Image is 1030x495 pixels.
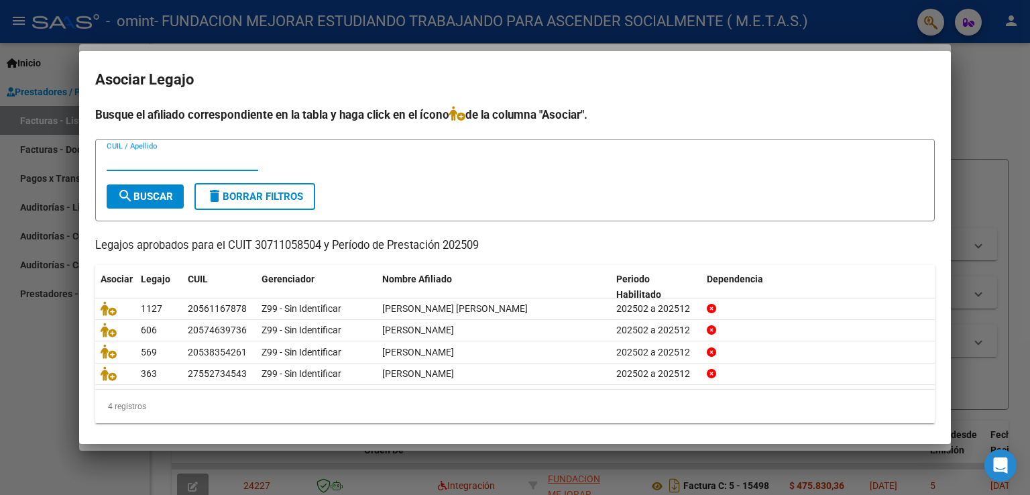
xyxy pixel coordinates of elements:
h4: Busque el afiliado correspondiente en la tabla y haga click en el ícono de la columna "Asociar". [95,106,935,123]
datatable-header-cell: CUIL [182,265,256,309]
span: Dependencia [707,274,763,284]
button: Borrar Filtros [194,183,315,210]
span: 363 [141,368,157,379]
span: GUERREIRO RENATA JAZMIN [382,368,454,379]
span: 569 [141,347,157,357]
div: 20538354261 [188,345,247,360]
span: Z99 - Sin Identificar [262,325,341,335]
span: Z99 - Sin Identificar [262,368,341,379]
datatable-header-cell: Gerenciador [256,265,377,309]
span: 1127 [141,303,162,314]
p: Legajos aprobados para el CUIT 30711058504 y Período de Prestación 202509 [95,237,935,254]
span: Z99 - Sin Identificar [262,303,341,314]
div: 27552734543 [188,366,247,382]
span: Legajo [141,274,170,284]
div: 20574639736 [188,323,247,338]
mat-icon: delete [207,188,223,204]
span: 606 [141,325,157,335]
div: 202502 a 202512 [616,366,696,382]
h2: Asociar Legajo [95,67,935,93]
span: Borrar Filtros [207,190,303,203]
span: CUIL [188,274,208,284]
span: ANCHAVA BRUNO NAHUEL [382,325,454,335]
span: Nombre Afiliado [382,274,452,284]
datatable-header-cell: Nombre Afiliado [377,265,611,309]
span: Z99 - Sin Identificar [262,347,341,357]
datatable-header-cell: Asociar [95,265,135,309]
datatable-header-cell: Dependencia [701,265,935,309]
span: Gerenciador [262,274,314,284]
div: 202502 a 202512 [616,345,696,360]
button: Buscar [107,184,184,209]
div: 4 registros [95,390,935,423]
div: 202502 a 202512 [616,323,696,338]
span: MARQUEZ ALVARO AGUSTIN [382,347,454,357]
datatable-header-cell: Periodo Habilitado [611,265,701,309]
span: Buscar [117,190,173,203]
span: RIVERO MEDINA JUAN CRUZ [382,303,528,314]
mat-icon: search [117,188,133,204]
span: Periodo Habilitado [616,274,661,300]
div: 20561167878 [188,301,247,317]
span: Asociar [101,274,133,284]
div: Open Intercom Messenger [984,449,1017,482]
div: 202502 a 202512 [616,301,696,317]
datatable-header-cell: Legajo [135,265,182,309]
